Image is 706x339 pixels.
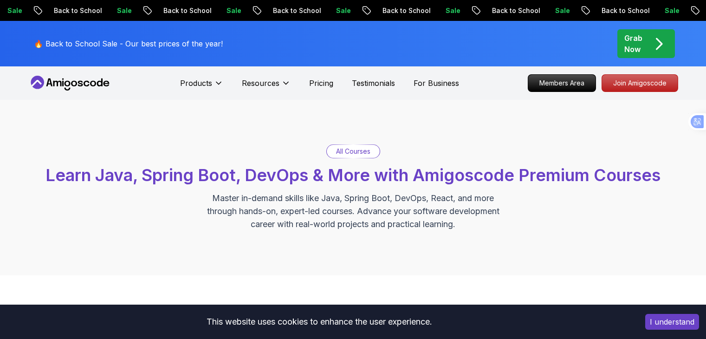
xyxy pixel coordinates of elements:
[437,6,466,15] p: Sale
[414,78,459,89] a: For Business
[602,75,678,91] p: Join Amigoscode
[264,6,327,15] p: Back to School
[197,192,509,231] p: Master in-demand skills like Java, Spring Boot, DevOps, React, and more through hands-on, expert-...
[180,78,212,89] p: Products
[593,6,656,15] p: Back to School
[327,6,357,15] p: Sale
[624,33,642,55] p: Grab Now
[218,6,247,15] p: Sale
[656,6,686,15] p: Sale
[155,6,218,15] p: Back to School
[242,78,279,89] p: Resources
[45,6,108,15] p: Back to School
[108,6,138,15] p: Sale
[336,147,370,156] p: All Courses
[528,74,596,92] a: Members Area
[45,165,661,185] span: Learn Java, Spring Boot, DevOps & More with Amigoscode Premium Courses
[7,312,631,332] div: This website uses cookies to enhance the user experience.
[374,6,437,15] p: Back to School
[528,75,596,91] p: Members Area
[546,6,576,15] p: Sale
[180,78,223,96] button: Products
[483,6,546,15] p: Back to School
[34,38,223,49] p: 🔥 Back to School Sale - Our best prices of the year!
[645,314,699,330] button: Accept cookies
[352,78,395,89] a: Testimonials
[602,74,678,92] a: Join Amigoscode
[309,78,333,89] a: Pricing
[242,78,291,96] button: Resources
